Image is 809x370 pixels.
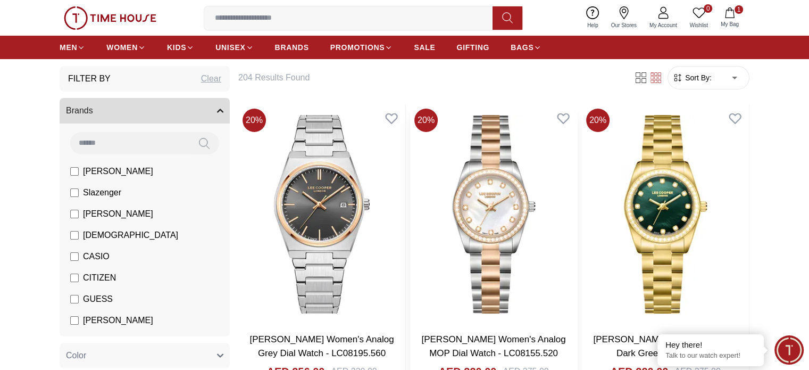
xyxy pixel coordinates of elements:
[106,38,146,57] a: WOMEN
[275,38,309,57] a: BRANDS
[66,104,93,117] span: Brands
[275,42,309,53] span: BRANDS
[238,104,405,324] img: Lee Cooper Women's Analog Grey Dial Watch - LC08195.560
[456,42,489,53] span: GIFTING
[60,38,85,57] a: MEN
[243,109,266,132] span: 20 %
[735,5,743,14] span: 1
[330,38,393,57] a: PROMOTIONS
[456,38,489,57] a: GIFTING
[686,21,712,29] span: Wishlist
[511,38,541,57] a: BAGS
[83,335,106,348] span: Police
[330,42,385,53] span: PROMOTIONS
[83,165,153,178] span: [PERSON_NAME]
[60,343,230,368] button: Color
[716,20,743,28] span: My Bag
[83,208,153,220] span: [PERSON_NAME]
[83,186,121,199] span: Slazenger
[665,351,756,360] p: Talk to our watch expert!
[70,274,79,282] input: CITIZEN
[167,38,194,57] a: KIDS
[83,229,178,242] span: [DEMOGRAPHIC_DATA]
[683,4,714,31] a: 0Wishlist
[414,109,438,132] span: 20 %
[605,4,643,31] a: Our Stores
[83,250,110,263] span: CASIO
[414,42,435,53] span: SALE
[66,349,86,362] span: Color
[672,72,712,83] button: Sort By:
[714,5,745,30] button: 1My Bag
[106,42,138,53] span: WOMEN
[215,38,253,57] a: UNISEX
[774,335,804,365] div: Chat Widget
[683,72,712,83] span: Sort By:
[511,42,533,53] span: BAGS
[607,21,641,29] span: Our Stores
[583,21,603,29] span: Help
[70,252,79,261] input: CASIO
[68,72,111,85] h3: Filter By
[83,272,116,284] span: CITIZEN
[70,188,79,197] input: Slazenger
[704,4,712,13] span: 0
[249,334,394,358] a: [PERSON_NAME] Women's Analog Grey Dial Watch - LC08195.560
[410,104,577,324] img: Lee Cooper Women's Analog MOP Dial Watch - LC08155.520
[645,21,681,29] span: My Account
[665,340,756,350] div: Hey there!
[167,42,186,53] span: KIDS
[70,316,79,325] input: [PERSON_NAME]
[64,6,156,30] img: ...
[586,109,610,132] span: 20 %
[201,72,221,85] div: Clear
[60,98,230,124] button: Brands
[581,4,605,31] a: Help
[70,295,79,303] input: GUESS
[238,71,621,84] h6: 204 Results Found
[83,293,113,306] span: GUESS
[215,42,245,53] span: UNISEX
[70,231,79,240] input: [DEMOGRAPHIC_DATA]
[421,334,565,358] a: [PERSON_NAME] Women's Analog MOP Dial Watch - LC08155.520
[70,210,79,218] input: [PERSON_NAME]
[70,167,79,176] input: [PERSON_NAME]
[414,38,435,57] a: SALE
[582,104,749,324] img: Lee Cooper Women's Analog Dark Green Dial Watch - LC08155.170
[83,314,153,327] span: [PERSON_NAME]
[60,42,77,53] span: MEN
